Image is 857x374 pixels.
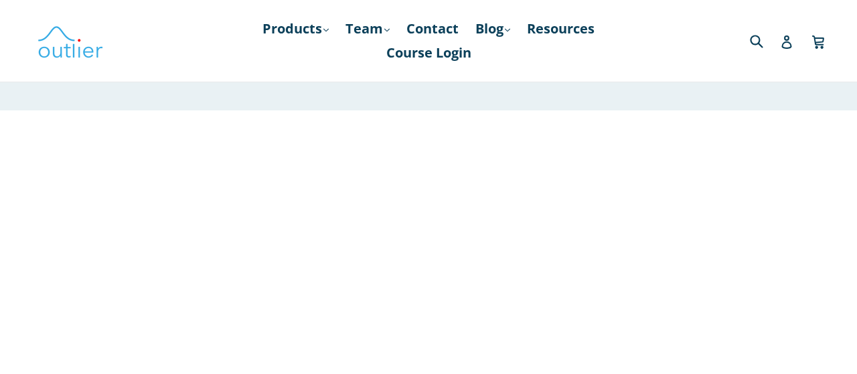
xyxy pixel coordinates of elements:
input: Search [747,27,783,54]
a: Team [339,17,396,41]
a: Products [256,17,335,41]
a: Resources [520,17,601,41]
a: Contact [400,17,465,41]
img: Outlier Linguistics [37,21,104,60]
a: Blog [469,17,517,41]
a: Course Login [380,41,478,65]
